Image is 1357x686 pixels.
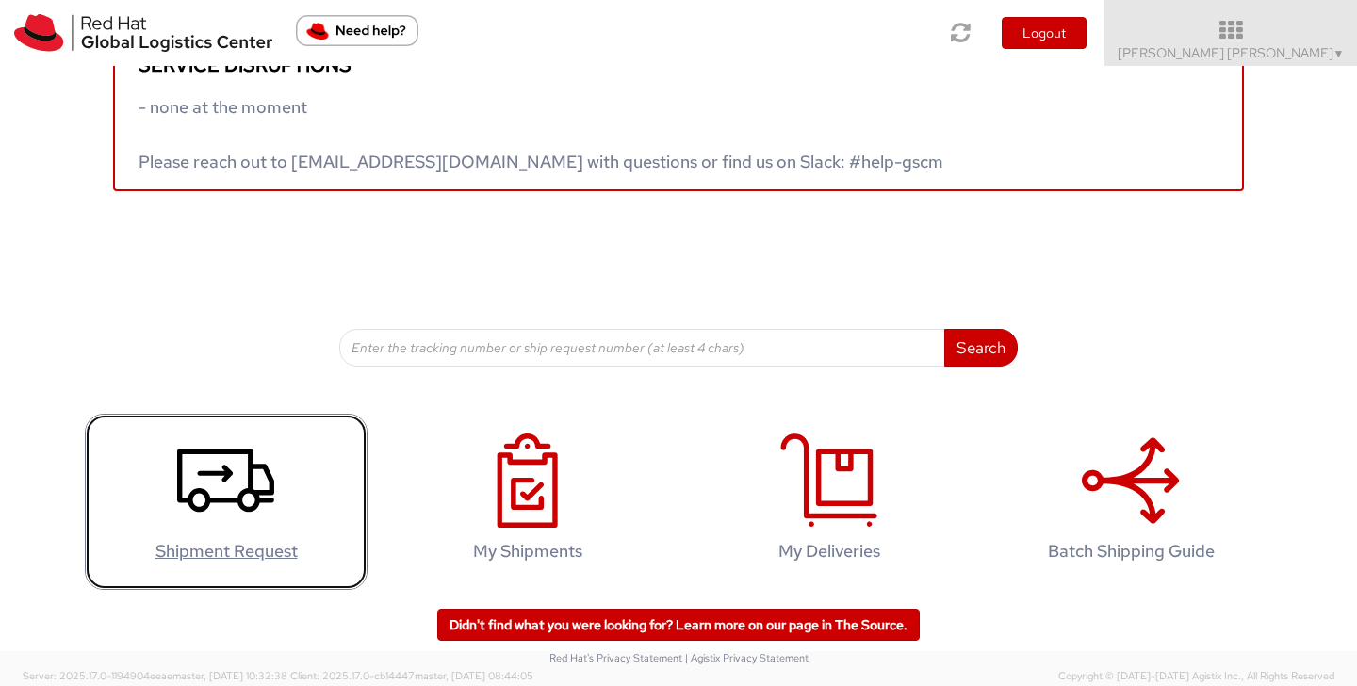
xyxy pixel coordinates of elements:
[139,96,943,172] span: - none at the moment Please reach out to [EMAIL_ADDRESS][DOMAIN_NAME] with questions or find us o...
[105,542,348,561] h4: Shipment Request
[944,329,1018,367] button: Search
[23,669,287,682] span: Server: 2025.17.0-1194904eeae
[685,651,809,664] a: | Agistix Privacy Statement
[437,609,920,641] a: Didn't find what you were looking for? Learn more on our page in The Source.
[172,669,287,682] span: master, [DATE] 10:32:38
[386,414,669,590] a: My Shipments
[415,669,533,682] span: master, [DATE] 08:44:05
[1058,669,1334,684] span: Copyright © [DATE]-[DATE] Agistix Inc., All Rights Reserved
[549,651,682,664] a: Red Hat's Privacy Statement
[708,542,951,561] h4: My Deliveries
[688,414,971,590] a: My Deliveries
[290,669,533,682] span: Client: 2025.17.0-cb14447
[339,329,945,367] input: Enter the tracking number or ship request number (at least 4 chars)
[1009,542,1252,561] h4: Batch Shipping Guide
[1118,44,1345,61] span: [PERSON_NAME] [PERSON_NAME]
[406,542,649,561] h4: My Shipments
[139,55,1218,75] h5: Service disruptions
[1002,17,1087,49] button: Logout
[85,414,368,590] a: Shipment Request
[14,14,272,52] img: rh-logistics-00dfa346123c4ec078e1.svg
[296,15,418,46] button: Need help?
[113,39,1244,191] a: Service disruptions - none at the moment Please reach out to [EMAIL_ADDRESS][DOMAIN_NAME] with qu...
[1333,46,1345,61] span: ▼
[989,414,1272,590] a: Batch Shipping Guide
